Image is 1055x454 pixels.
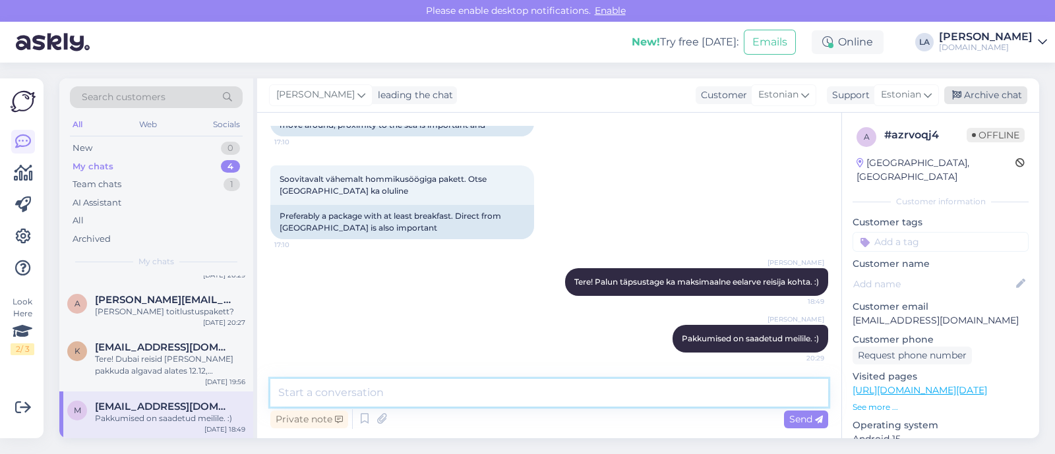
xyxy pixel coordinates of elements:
span: [PERSON_NAME] [276,88,355,102]
span: Offline [967,128,1025,142]
span: 20:29 [775,353,824,363]
span: 18:49 [775,297,824,306]
div: Private note [270,411,348,428]
p: See more ... [853,401,1029,413]
button: Emails [744,30,796,55]
input: Add name [853,277,1013,291]
span: Estonian [758,88,799,102]
div: AI Assistant [73,196,121,210]
span: Merleraie@hotmail.com [95,401,232,412]
p: Visited pages [853,370,1029,383]
p: Customer tags [853,215,1029,229]
div: Customer [696,88,747,102]
div: [DATE] 18:49 [204,424,245,434]
div: Pakkumised on saadetud meilile. :) [95,412,245,424]
span: Enable [591,5,630,16]
p: Customer phone [853,333,1029,347]
div: 4 [221,160,240,173]
span: Tere! Palun täpsustage ka maksimaalne eelarve reisija kohta. :) [574,277,819,287]
span: k [75,346,80,356]
div: [DATE] 20:29 [203,270,245,280]
div: All [73,214,84,227]
span: Soovitavalt vähemalt hommikusöögiga pakett. Otse [GEOGRAPHIC_DATA] ka oluline [280,174,489,196]
div: Tere! Dubai reisid [PERSON_NAME] pakkuda algavad alates 12.12, novembris [PERSON_NAME] pakkuda ei... [95,353,245,377]
div: 1 [224,178,240,191]
span: A [75,298,80,308]
div: 0 [221,142,240,155]
div: All [70,116,85,133]
span: [PERSON_NAME] [768,314,824,324]
a: [PERSON_NAME][DOMAIN_NAME] [939,32,1047,53]
a: [URL][DOMAIN_NAME][DATE] [853,384,987,396]
div: Look Here [11,296,34,355]
div: Online [812,30,884,54]
div: [DATE] 19:56 [205,377,245,387]
div: Support [827,88,870,102]
div: Archive chat [944,86,1027,104]
div: Customer information [853,196,1029,208]
span: My chats [138,256,174,268]
div: 2 / 3 [11,343,34,355]
div: leading the chat [373,88,453,102]
div: My chats [73,160,113,173]
div: # azrvoqj4 [884,127,967,143]
p: [EMAIL_ADDRESS][DOMAIN_NAME] [853,314,1029,327]
span: Send [789,413,823,425]
div: Preferably a package with at least breakfast. Direct from [GEOGRAPHIC_DATA] is also important [270,205,534,239]
div: [DATE] 20:27 [203,318,245,327]
span: Anna_grigorenko@hotmail.com [95,294,232,306]
div: New [73,142,92,155]
div: Socials [210,116,243,133]
span: Pakkumised on saadetud meilile. :) [682,333,819,343]
div: LA [915,33,934,51]
div: Request phone number [853,347,972,364]
div: [PERSON_NAME] toitlustuspakett? [95,306,245,318]
p: Operating system [853,418,1029,432]
span: [PERSON_NAME] [768,258,824,268]
div: Team chats [73,178,121,191]
p: Customer email [853,300,1029,314]
span: 17:10 [274,240,324,250]
p: Android 15 [853,432,1029,446]
div: Archived [73,233,111,246]
div: [GEOGRAPHIC_DATA], [GEOGRAPHIC_DATA] [857,156,1015,184]
img: Askly Logo [11,89,36,114]
b: New! [632,36,660,48]
div: Try free [DATE]: [632,34,738,50]
div: [DOMAIN_NAME] [939,42,1033,53]
div: Web [136,116,160,133]
input: Add a tag [853,232,1029,252]
span: 17:10 [274,137,324,147]
span: M [74,405,81,415]
span: kudrjavtsevao@gmail.com [95,341,232,353]
div: [PERSON_NAME] [939,32,1033,42]
span: a [864,132,870,142]
span: Estonian [881,88,921,102]
span: Search customers [82,90,166,104]
p: Customer name [853,257,1029,271]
